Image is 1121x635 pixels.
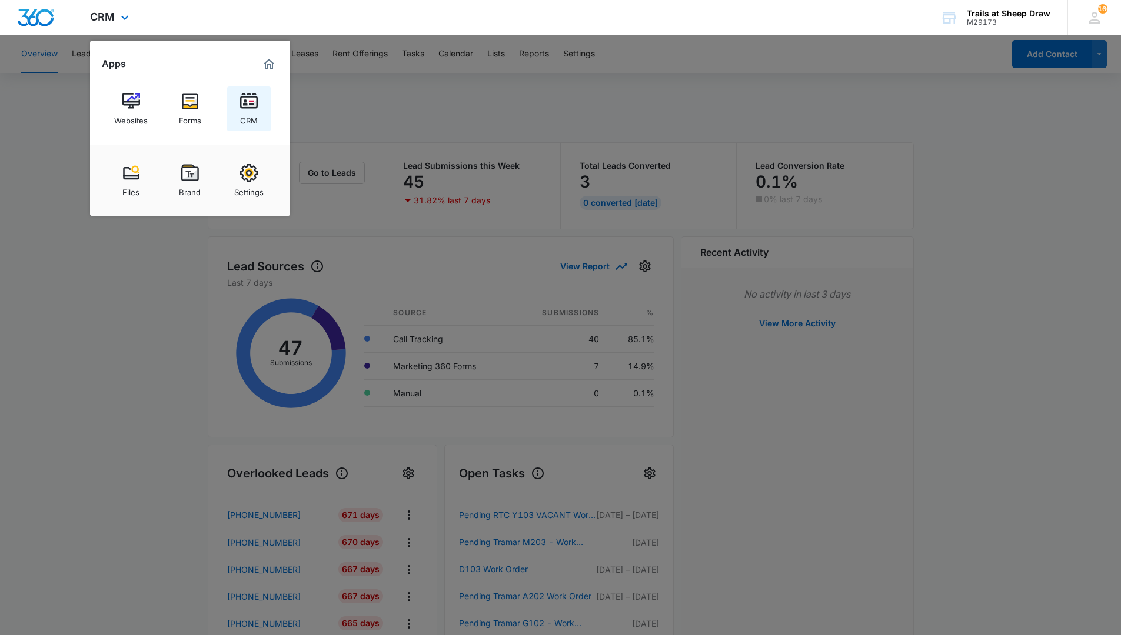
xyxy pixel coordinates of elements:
[168,158,212,203] a: Brand
[114,110,148,125] div: Websites
[227,158,271,203] a: Settings
[109,86,154,131] a: Websites
[102,58,126,69] h2: Apps
[90,11,115,23] span: CRM
[227,86,271,131] a: CRM
[179,110,201,125] div: Forms
[240,110,258,125] div: CRM
[234,182,264,197] div: Settings
[1098,4,1107,14] div: notifications count
[179,182,201,197] div: Brand
[260,55,278,73] a: Marketing 360® Dashboard
[109,158,154,203] a: Files
[122,182,139,197] div: Files
[967,9,1050,18] div: account name
[1098,4,1107,14] span: 166
[168,86,212,131] a: Forms
[967,18,1050,26] div: account id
